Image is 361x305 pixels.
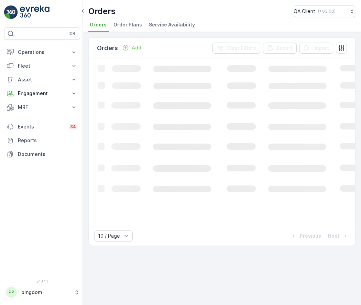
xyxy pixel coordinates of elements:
p: 34 [70,124,76,129]
a: Reports [4,134,80,147]
p: Orders [97,43,118,53]
button: Export [263,43,297,54]
p: Add [132,44,141,51]
p: ⌘B [68,31,75,36]
button: PPpingdom [4,285,80,300]
p: MRF [18,104,66,111]
p: Import [313,45,329,52]
p: Next [328,233,339,239]
button: Import [299,43,333,54]
button: Add [119,44,144,52]
span: v 1.51.1 [4,280,80,284]
p: Reports [18,137,77,144]
button: QA Client(+03:00) [294,5,355,17]
span: Service Availability [149,21,195,28]
img: logo_light-DOdMpM7g.png [20,5,50,19]
p: Engagement [18,90,66,97]
p: Export [277,45,293,52]
p: Asset [18,76,66,83]
span: Order Plans [113,21,142,28]
a: Events34 [4,120,80,134]
button: Previous [289,232,322,240]
p: pingdom [21,289,70,296]
button: Clear Filters [212,43,260,54]
p: Orders [88,6,116,17]
button: Asset [4,73,80,87]
p: Fleet [18,63,66,69]
button: Next [327,232,350,240]
div: PP [6,287,17,298]
p: Documents [18,151,77,158]
p: ( +03:00 ) [318,9,336,14]
p: QA Client [294,8,315,15]
p: Clear Filters [226,45,256,52]
a: Documents [4,147,80,161]
p: Operations [18,49,66,56]
img: logo [4,5,18,19]
p: Events [18,123,65,130]
button: MRF [4,100,80,114]
button: Engagement [4,87,80,100]
button: Operations [4,45,80,59]
button: Fleet [4,59,80,73]
span: Orders [90,21,107,28]
p: Previous [300,233,321,239]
